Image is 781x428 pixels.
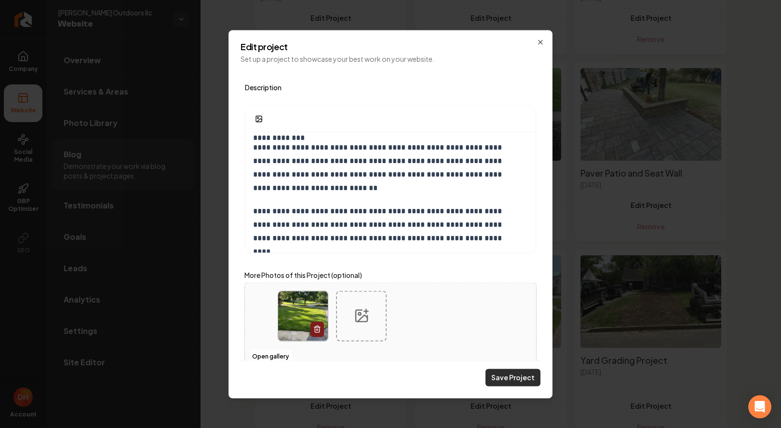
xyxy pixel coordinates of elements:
[249,110,269,127] button: Add Image
[241,54,540,63] p: Set up a project to showcase your best work on your website.
[245,83,536,90] label: Description
[249,349,292,364] button: Open gallery
[485,369,540,386] button: Save Project
[244,269,537,280] label: More Photos of this Project (optional)
[278,291,328,341] img: image
[241,42,540,51] h2: Edit project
